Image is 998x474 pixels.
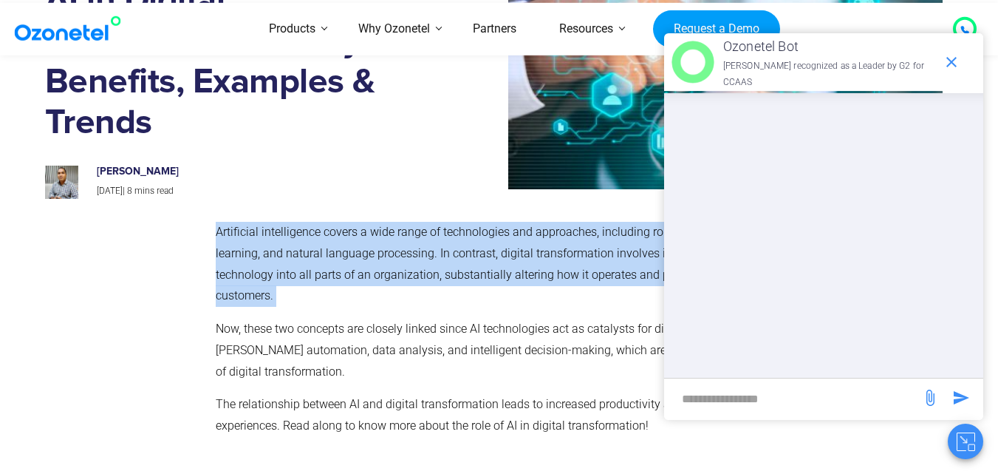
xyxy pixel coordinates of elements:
span: send message [946,383,976,413]
p: [PERSON_NAME] recognized as a Leader by G2 for CCAAS [723,58,935,90]
div: new-msg-input [671,386,914,413]
p: | [97,183,409,200]
span: Artificial intelligence covers a wide range of technologies and approaches, including robots, mac... [216,225,754,302]
a: Why Ozonetel [337,3,451,55]
a: Request a Demo [653,10,779,48]
a: Products [247,3,337,55]
p: Ozonetel Bot [723,35,935,58]
span: The relationship between AI and digital transformation leads to increased productivity and better... [216,397,768,433]
img: prashanth-kancherla_avatar-200x200.jpeg [45,166,78,199]
h6: [PERSON_NAME] [97,166,409,178]
button: Close chat [948,424,983,459]
span: Now, these two concepts are closely linked since AI technologies act as catalysts for digital inn... [216,322,770,379]
a: Partners [451,3,538,55]
span: [DATE] [97,186,123,196]
a: Resources [538,3,635,55]
span: send message [915,383,945,413]
span: 8 [127,186,132,196]
img: header [671,41,714,84]
span: mins read [134,186,174,196]
span: end chat or minimize [937,47,966,77]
